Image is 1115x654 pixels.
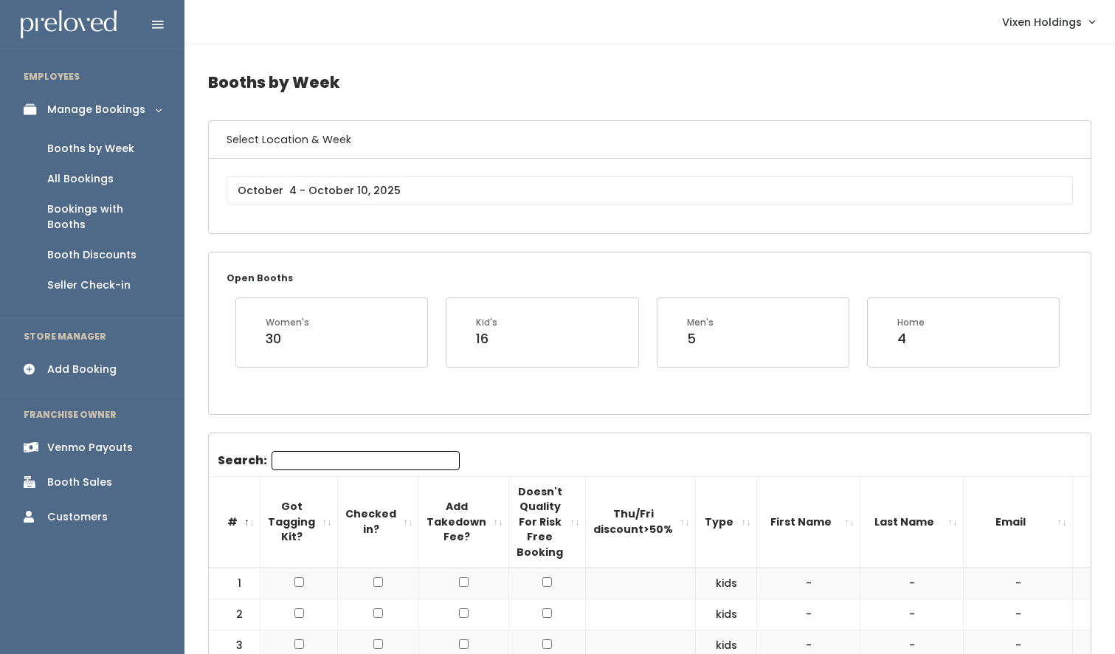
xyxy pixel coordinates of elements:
div: Seller Check-in [47,278,131,293]
div: 30 [266,329,309,348]
div: Add Booking [47,362,117,377]
small: Open Booths [227,272,293,284]
div: Men's [687,316,714,329]
td: kids [696,599,757,630]
th: Email: activate to sort column ascending [964,476,1073,568]
th: First Name: activate to sort column ascending [757,476,860,568]
div: Women's [266,316,309,329]
div: Venmo Payouts [47,440,133,455]
th: Checked in?: activate to sort column ascending [338,476,419,568]
td: - [860,568,964,599]
td: kids [696,568,757,599]
th: Thu/Fri discount&gt;50%: activate to sort column ascending [586,476,696,568]
input: October 4 - October 10, 2025 [227,176,1073,204]
div: 5 [687,329,714,348]
a: Vixen Holdings [987,6,1109,38]
td: - [757,568,860,599]
div: Booths by Week [47,141,134,156]
span: Vixen Holdings [1002,14,1082,30]
th: Add Takedown Fee?: activate to sort column ascending [419,476,509,568]
td: 1 [209,568,260,599]
h4: Booths by Week [208,62,1091,103]
h6: Select Location & Week [209,121,1091,159]
td: 2 [209,599,260,630]
input: Search: [272,451,460,470]
td: - [757,599,860,630]
div: Home [897,316,925,329]
div: Bookings with Booths [47,202,161,233]
th: #: activate to sort column descending [209,476,260,568]
div: Manage Bookings [47,102,145,117]
div: All Bookings [47,171,114,187]
td: - [860,599,964,630]
th: Last Name: activate to sort column ascending [860,476,964,568]
th: Got Tagging Kit?: activate to sort column ascending [260,476,338,568]
div: Booth Discounts [47,247,137,263]
div: 4 [897,329,925,348]
div: 16 [476,329,497,348]
td: - [964,599,1073,630]
div: Customers [47,509,108,525]
div: Kid's [476,316,497,329]
img: preloved logo [21,10,117,39]
td: - [964,568,1073,599]
th: Type: activate to sort column ascending [696,476,757,568]
div: Booth Sales [47,475,112,490]
label: Search: [218,451,460,470]
th: Doesn't Quality For Risk Free Booking : activate to sort column ascending [509,476,586,568]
